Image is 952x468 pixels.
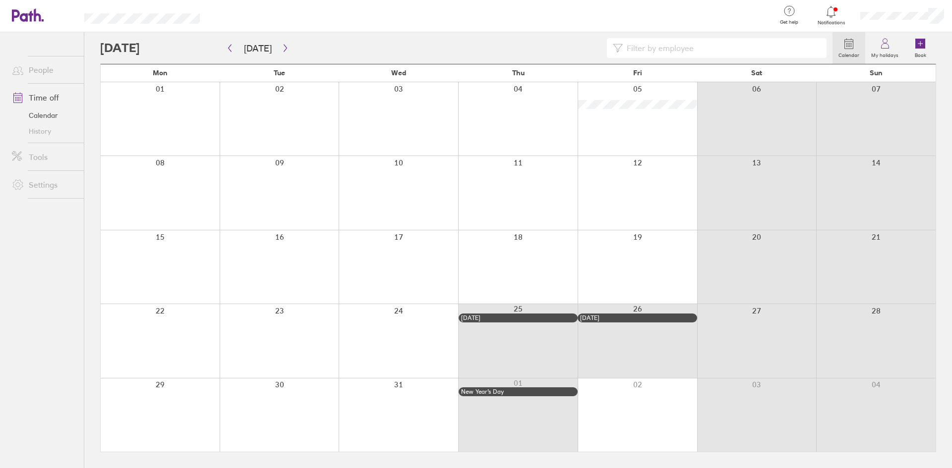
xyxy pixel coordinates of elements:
[633,69,642,77] span: Fri
[773,19,805,25] span: Get help
[815,5,847,26] a: Notifications
[274,69,285,77] span: Tue
[4,175,84,195] a: Settings
[909,50,932,58] label: Book
[4,107,84,123] a: Calendar
[815,20,847,26] span: Notifications
[4,60,84,80] a: People
[623,39,821,57] input: Filter by employee
[865,50,904,58] label: My holidays
[4,88,84,107] a: Time off
[4,123,84,139] a: History
[580,314,695,321] div: [DATE]
[512,69,525,77] span: Thu
[153,69,168,77] span: Mon
[833,50,865,58] label: Calendar
[870,69,883,77] span: Sun
[833,32,865,64] a: Calendar
[4,147,84,167] a: Tools
[904,32,936,64] a: Book
[461,314,576,321] div: [DATE]
[865,32,904,64] a: My holidays
[391,69,406,77] span: Wed
[461,388,576,395] div: New Year’s Day
[751,69,762,77] span: Sat
[236,40,280,56] button: [DATE]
